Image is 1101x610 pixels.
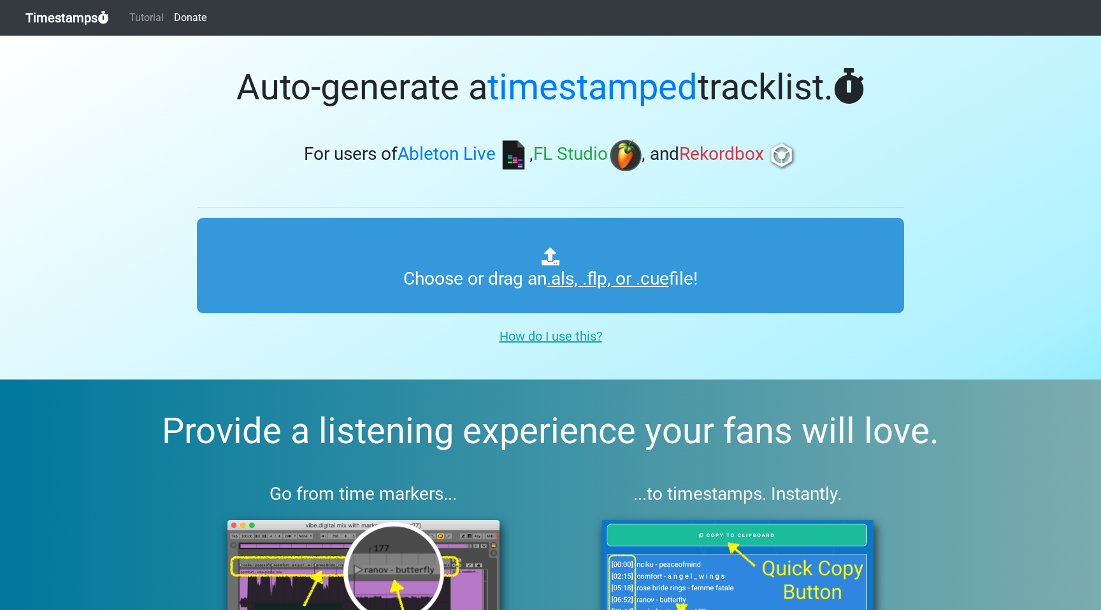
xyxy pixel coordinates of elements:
[197,66,904,109] h1: Auto-generate a tracklist.
[610,139,642,171] img: fl.png
[31,410,1070,453] h2: Provide a listening experience your fans will love.
[487,66,698,108] span: timestamped
[169,5,212,31] a: Donate
[679,144,764,165] span: Rekordbox
[197,483,530,505] h3: Go from time markers...
[398,144,496,165] span: Ableton Live
[500,329,602,344] u: How do I use this?
[572,483,905,505] h3: ...to timestamps. Instantly.
[197,139,904,171] h3: For users of , , and
[533,144,608,165] span: FL Studio
[498,139,529,171] img: ableton.png
[124,5,169,31] a: Tutorial
[766,139,798,171] img: rb.png
[25,5,109,31] a: Timestamps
